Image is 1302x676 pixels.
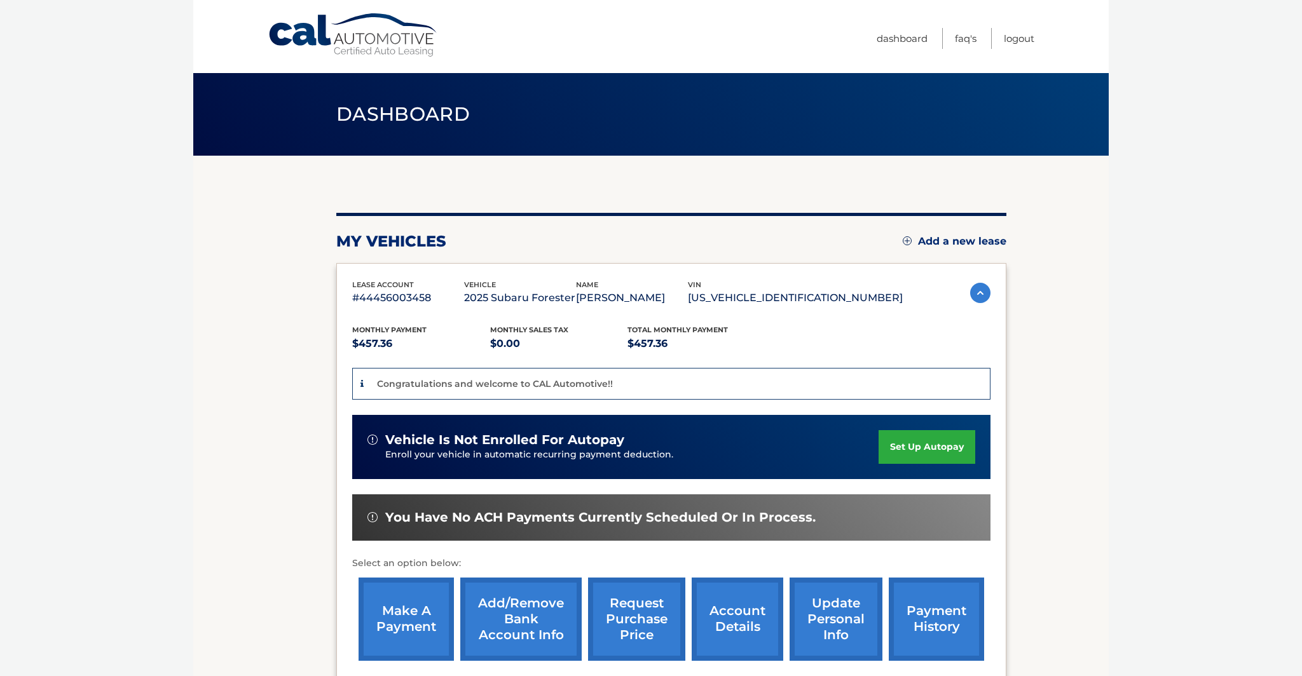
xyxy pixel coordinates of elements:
a: Dashboard [877,28,928,49]
span: lease account [352,280,414,289]
a: Logout [1004,28,1034,49]
p: #44456003458 [352,289,464,307]
h2: my vehicles [336,232,446,251]
p: [PERSON_NAME] [576,289,688,307]
p: Select an option below: [352,556,990,571]
p: [US_VEHICLE_IDENTIFICATION_NUMBER] [688,289,903,307]
img: add.svg [903,236,912,245]
a: FAQ's [955,28,976,49]
span: vehicle is not enrolled for autopay [385,432,624,448]
span: Monthly sales Tax [490,325,568,334]
img: accordion-active.svg [970,283,990,303]
a: update personal info [790,578,882,661]
span: vin [688,280,701,289]
span: You have no ACH payments currently scheduled or in process. [385,510,816,525]
a: set up autopay [879,430,975,464]
span: Total Monthly Payment [627,325,728,334]
a: Cal Automotive [268,13,439,58]
p: $457.36 [627,335,765,353]
a: Add a new lease [903,235,1006,248]
span: name [576,280,598,289]
span: vehicle [464,280,496,289]
a: make a payment [359,578,454,661]
a: payment history [889,578,984,661]
p: Enroll your vehicle in automatic recurring payment deduction. [385,448,879,462]
a: request purchase price [588,578,685,661]
p: 2025 Subaru Forester [464,289,576,307]
p: Congratulations and welcome to CAL Automotive!! [377,378,613,389]
p: $457.36 [352,335,490,353]
span: Dashboard [336,102,470,126]
img: alert-white.svg [367,512,378,522]
a: account details [692,578,783,661]
a: Add/Remove bank account info [460,578,582,661]
p: $0.00 [490,335,628,353]
img: alert-white.svg [367,435,378,445]
span: Monthly Payment [352,325,427,334]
